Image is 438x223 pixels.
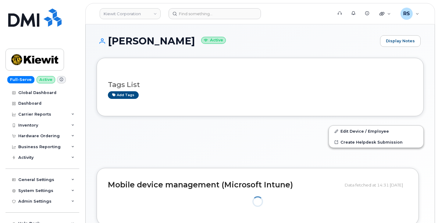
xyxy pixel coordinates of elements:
[97,36,377,46] h1: [PERSON_NAME]
[329,137,423,148] a: Create Helpdesk Submission
[329,126,423,137] a: Edit Device / Employee
[108,181,340,189] h2: Mobile device management (Microsoft Intune)
[201,37,226,44] small: Active
[380,35,421,47] a: Display Notes
[108,91,139,99] a: Add tags
[345,179,408,191] div: Data fetched at 14:31 [DATE]
[108,81,412,89] h3: Tags List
